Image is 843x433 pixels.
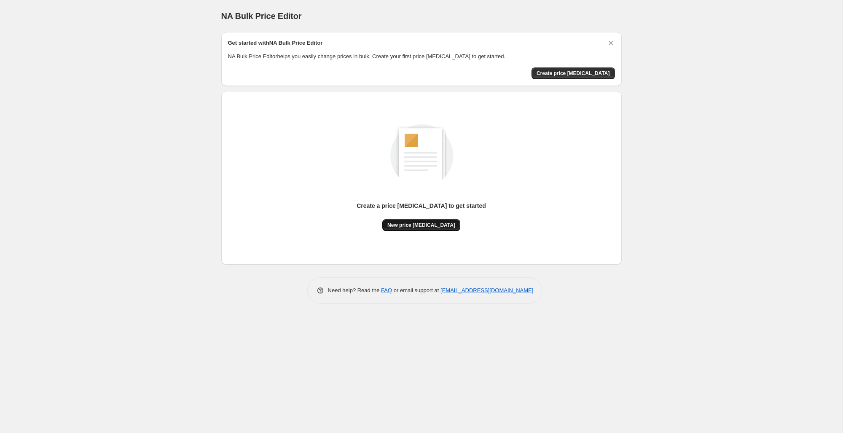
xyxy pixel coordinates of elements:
[387,222,455,229] span: New price [MEDICAL_DATA]
[221,11,302,21] span: NA Bulk Price Editor
[382,219,460,231] button: New price [MEDICAL_DATA]
[537,70,610,77] span: Create price [MEDICAL_DATA]
[392,287,440,293] span: or email support at
[228,52,615,61] p: NA Bulk Price Editor helps you easily change prices in bulk. Create your first price [MEDICAL_DAT...
[357,202,486,210] p: Create a price [MEDICAL_DATA] to get started
[328,287,381,293] span: Need help? Read the
[228,39,323,47] h2: Get started with NA Bulk Price Editor
[381,287,392,293] a: FAQ
[607,39,615,47] button: Dismiss card
[532,67,615,79] button: Create price change job
[440,287,533,293] a: [EMAIL_ADDRESS][DOMAIN_NAME]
